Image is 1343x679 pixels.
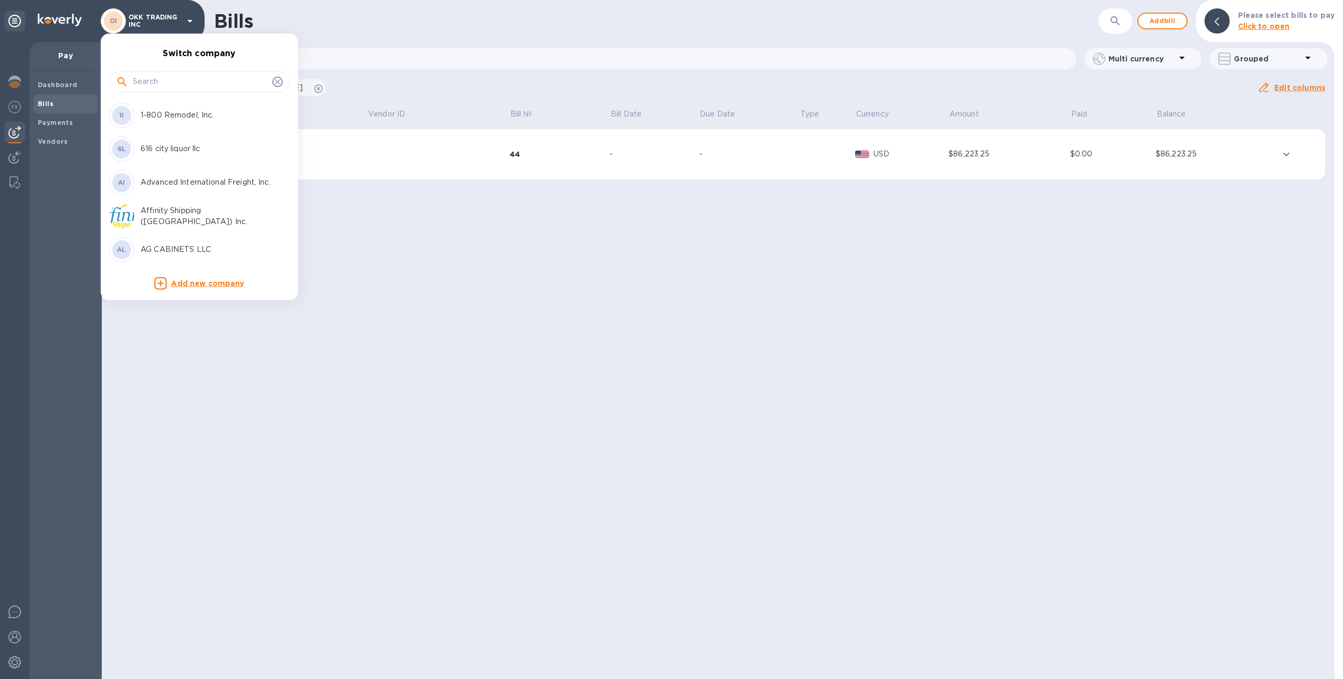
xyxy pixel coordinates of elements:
p: 1-800 Remodel, Inc. [141,110,273,121]
b: 6L [118,145,126,153]
input: Search [133,74,268,90]
b: AL [117,246,126,253]
b: AI [118,178,125,186]
p: AG CABINETS LLC [141,244,273,255]
p: Affinity Shipping ([GEOGRAPHIC_DATA]) Inc. [141,205,273,227]
p: Advanced International Freight, Inc. [141,177,273,188]
b: 1I [119,111,124,119]
p: 616 city liquor llc [141,143,273,154]
p: Add new company [171,278,244,290]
